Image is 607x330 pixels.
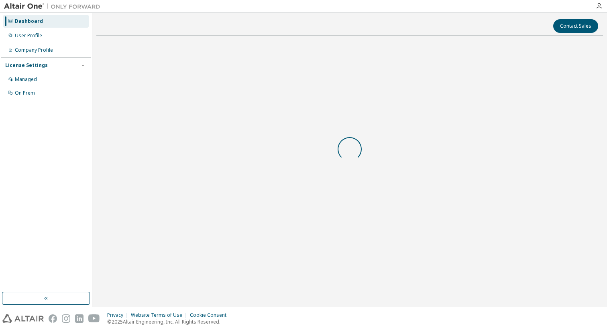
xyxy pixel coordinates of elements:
div: Privacy [107,312,131,318]
div: Company Profile [15,47,53,53]
div: Dashboard [15,18,43,24]
div: Website Terms of Use [131,312,190,318]
img: youtube.svg [88,314,100,323]
button: Contact Sales [553,19,598,33]
div: License Settings [5,62,48,69]
img: Altair One [4,2,104,10]
img: altair_logo.svg [2,314,44,323]
div: User Profile [15,32,42,39]
div: On Prem [15,90,35,96]
div: Managed [15,76,37,83]
p: © 2025 Altair Engineering, Inc. All Rights Reserved. [107,318,231,325]
img: linkedin.svg [75,314,84,323]
img: facebook.svg [49,314,57,323]
div: Cookie Consent [190,312,231,318]
img: instagram.svg [62,314,70,323]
